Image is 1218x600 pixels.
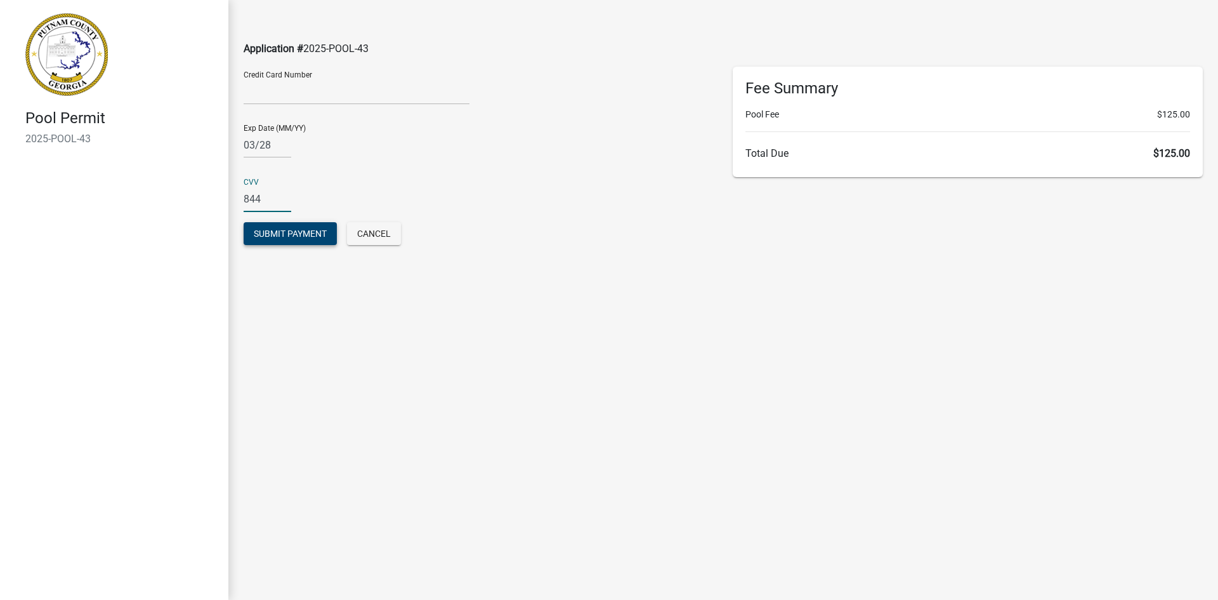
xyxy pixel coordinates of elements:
[254,229,327,239] span: Submit Payment
[25,133,218,145] h6: 2025-POOL-43
[303,43,369,55] span: 2025-POOL-43
[745,108,1190,121] li: Pool Fee
[244,43,303,55] span: Application #
[1157,108,1190,121] span: $125.00
[357,229,391,239] span: Cancel
[347,222,401,245] button: Cancel
[244,71,312,79] label: Credit Card Number
[745,147,1190,159] h6: Total Due
[244,222,337,245] button: Submit Payment
[1153,147,1190,159] span: $125.00
[745,79,1190,98] h6: Fee Summary
[25,13,108,96] img: Putnam County, Georgia
[25,109,218,128] h4: Pool Permit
